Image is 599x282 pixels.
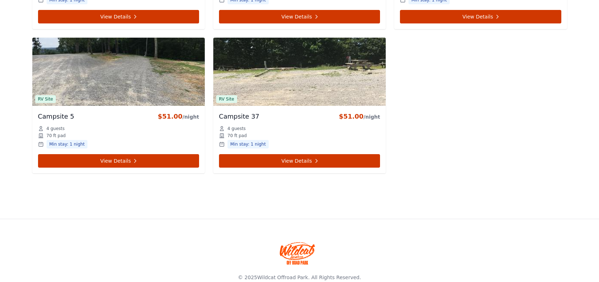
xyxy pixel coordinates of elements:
div: $51.00 [158,112,199,121]
a: View Details [219,154,380,168]
div: $51.00 [339,112,380,121]
img: Campsite 5 [32,38,205,106]
h3: Campsite 37 [219,112,260,121]
a: View Details [400,10,561,23]
a: View Details [219,10,380,23]
span: 70 ft pad [228,133,247,139]
span: RV Site [35,95,56,103]
span: RV Site [216,95,237,103]
span: /night [364,114,380,120]
a: Wildcat Offroad Park [257,275,308,280]
img: Campsite 37 [213,38,386,106]
span: Min stay: 1 night [228,140,269,148]
span: 4 guests [228,126,246,131]
span: /night [182,114,199,120]
h3: Campsite 5 [38,112,74,121]
span: 70 ft pad [47,133,66,139]
img: Wildcat Offroad park [280,242,315,265]
span: 4 guests [47,126,65,131]
a: View Details [38,154,199,168]
a: View Details [38,10,199,23]
span: © 2025 . All Rights Reserved. [238,275,361,280]
span: Min stay: 1 night [47,140,88,148]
